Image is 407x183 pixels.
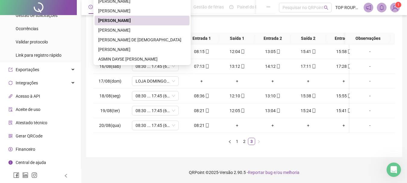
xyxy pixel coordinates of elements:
[293,107,324,114] div: 15:24
[8,68,13,72] span: export
[16,147,35,152] span: Financeiro
[95,6,189,16] div: AMANDA CÂMARA
[257,122,288,129] div: +
[248,138,255,145] li: 3
[136,91,175,100] span: 08:30 ... 17:45 (6 HORAS)
[81,162,407,183] footer: QRPoint © 2025 - 2.90.5 -
[229,5,233,9] span: dashboard
[99,93,121,98] span: 18/08(seg)
[379,5,384,10] span: bell
[8,134,13,138] span: qrcode
[257,78,288,84] div: +
[290,33,326,44] th: Saída 2
[347,109,352,113] span: mobile
[136,62,175,71] span: 08:30 ... 17:45 (6 HORAS)
[390,3,399,12] img: 17852
[240,49,245,54] span: mobile
[328,107,359,114] div: 15:41
[98,8,186,14] div: [PERSON_NAME]
[8,81,13,85] span: sync
[352,93,388,99] div: -
[328,63,359,70] div: 17:28
[136,106,175,115] span: 08:30 ... 17:45 (6 HORAS)
[366,5,371,10] span: notification
[222,48,252,55] div: 12:04
[186,107,217,114] div: 08:21
[31,172,37,178] span: instagram
[16,80,38,85] span: Integrações
[98,56,186,62] div: ASMIN DAYSE [PERSON_NAME]
[311,49,316,54] span: mobile
[352,48,388,55] div: -
[136,121,175,130] span: 08:30 ... 17:45 (6 HORAS)
[345,33,390,44] th: Observações
[8,160,13,165] span: info-circle
[186,93,217,99] div: 08:36
[222,122,252,129] div: +
[352,107,388,114] div: -
[99,123,121,128] span: 20/08(qua)
[347,64,352,68] span: mobile
[16,53,61,58] span: Link para registro rápido
[311,109,316,113] span: mobile
[293,78,324,84] div: +
[276,109,280,113] span: mobile
[16,13,58,18] span: Gestão de solicitações
[276,49,280,54] span: mobile
[98,46,186,53] div: [PERSON_NAME]
[8,94,13,98] span: api
[16,94,40,99] span: Acesso à API
[276,94,280,98] span: mobile
[255,138,262,145] li: Próxima página
[311,64,316,68] span: mobile
[16,67,39,72] span: Exportações
[257,93,288,99] div: 13:10
[172,94,175,98] span: down
[99,64,121,69] span: 16/08(sáb)
[186,78,217,84] div: +
[172,65,175,68] span: down
[311,94,316,98] span: mobile
[8,147,13,151] span: dollar
[226,138,233,145] button: left
[335,4,360,11] span: TOP ROUPAS 12 LTDA
[222,93,252,99] div: 12:10
[347,49,352,54] span: mobile
[293,63,324,70] div: 17:11
[172,79,175,83] span: down
[95,45,189,54] div: ANA CLÁUDIA CARMO DA SILVA
[100,108,120,113] span: 19/08(ter)
[99,79,121,84] span: 17/08(dom)
[266,5,271,9] span: ellipsis
[228,140,232,144] span: left
[219,33,255,44] th: Saída 1
[186,63,217,70] div: 07:13
[240,94,245,98] span: mobile
[226,138,233,145] li: Página anterior
[255,33,290,44] th: Entrada 2
[98,27,186,33] div: [PERSON_NAME]
[89,5,93,9] span: clock-circle
[241,138,248,145] a: 2
[240,64,245,68] span: mobile
[205,64,209,68] span: mobile
[276,64,280,68] span: mobile
[348,35,388,42] span: Observações
[328,78,359,84] div: +
[95,16,189,25] div: AMANDA OLIVEIRA FERREIRA
[328,48,359,55] div: 15:58
[220,170,233,175] span: Versão
[205,109,209,113] span: mobile
[257,107,288,114] div: 13:04
[205,94,209,98] span: mobile
[8,121,13,125] span: solution
[387,162,401,177] iframe: Intercom live chat
[395,2,401,8] sup: Atualize o seu contato no menu Meus Dados
[193,5,224,9] span: Gestão de férias
[352,78,388,84] div: -
[186,122,217,129] div: 08:21
[8,107,13,112] span: audit
[64,174,68,178] span: left
[293,48,324,55] div: 15:41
